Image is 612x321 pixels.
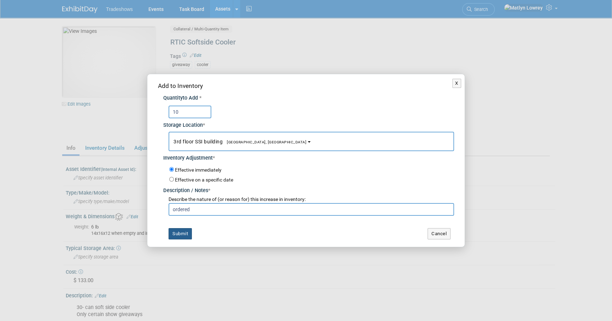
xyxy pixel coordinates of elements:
[428,228,451,239] button: Cancel
[163,184,454,195] div: Description / Notes
[183,95,198,101] span: to Add
[163,151,454,162] div: Inventory Adjustment
[163,118,454,129] div: Storage Location
[158,82,203,89] span: Add to Inventory
[169,132,454,151] button: 3rd floor SSI building[GEOGRAPHIC_DATA], [GEOGRAPHIC_DATA]
[175,177,233,183] label: Effective on a specific date
[223,140,306,144] span: [GEOGRAPHIC_DATA], [GEOGRAPHIC_DATA]
[169,196,306,202] span: Describe the nature of (or reason for) this increase in inventory:
[175,167,222,174] label: Effective immediately
[163,95,454,102] div: Quantity
[169,228,192,239] button: Submit
[173,139,306,144] span: 3rd floor SSI building
[452,79,461,88] button: X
